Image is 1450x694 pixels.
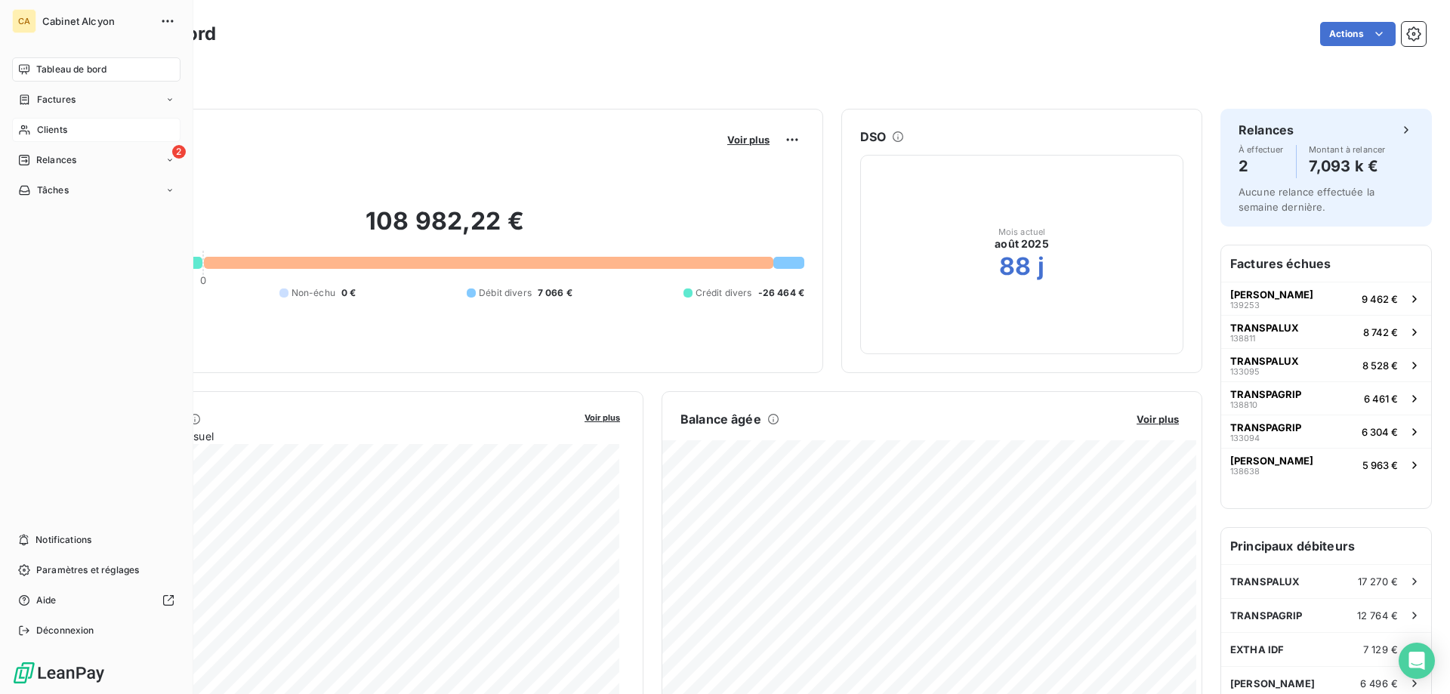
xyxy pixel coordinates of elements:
span: 6 304 € [1362,426,1398,438]
span: 138810 [1230,400,1257,409]
h6: Balance âgée [680,410,761,428]
span: TRANSPAGRIP [1230,388,1301,400]
span: 0 € [341,286,356,300]
button: TRANSPALUX1388118 742 € [1221,315,1431,348]
span: Déconnexion [36,624,94,637]
h4: 2 [1239,154,1284,178]
span: 9 462 € [1362,293,1398,305]
div: CA [12,9,36,33]
span: 138638 [1230,467,1260,476]
span: -26 464 € [758,286,804,300]
span: Non-échu [292,286,335,300]
button: Voir plus [1132,412,1183,426]
span: 6 496 € [1360,677,1398,689]
span: 133095 [1230,367,1260,376]
span: Crédit divers [696,286,752,300]
span: Voir plus [1137,413,1179,425]
img: Logo LeanPay [12,661,106,685]
span: TRANSPALUX [1230,355,1299,367]
span: Tâches [37,184,69,197]
a: Clients [12,118,180,142]
span: 17 270 € [1358,575,1398,588]
span: 7 066 € [538,286,572,300]
span: Factures [37,93,76,106]
h2: 88 [999,251,1031,282]
span: 12 764 € [1357,609,1398,622]
span: Montant à relancer [1309,145,1386,154]
a: Aide [12,588,180,612]
span: Relances [36,153,76,167]
span: 138811 [1230,334,1255,343]
h2: 108 982,22 € [85,206,804,251]
span: TRANSPAGRIP [1230,609,1303,622]
h6: DSO [860,128,886,146]
h2: j [1038,251,1044,282]
span: Cabinet Alcyon [42,15,151,27]
h6: Principaux débiteurs [1221,528,1431,564]
span: [PERSON_NAME] [1230,677,1315,689]
button: TRANSPAGRIP1330946 304 € [1221,415,1431,448]
span: 0 [200,274,206,286]
span: 139253 [1230,301,1260,310]
h4: 7,093 k € [1309,154,1386,178]
span: EXTHA IDF [1230,643,1284,655]
span: TRANSPALUX [1230,575,1300,588]
button: [PERSON_NAME]1392539 462 € [1221,282,1431,315]
span: TRANSPAGRIP [1230,421,1301,433]
span: Paramètres et réglages [36,563,139,577]
a: Tâches [12,178,180,202]
span: 133094 [1230,433,1260,443]
a: Factures [12,88,180,112]
a: 2Relances [12,148,180,172]
button: TRANSPALUX1330958 528 € [1221,348,1431,381]
button: Actions [1320,22,1396,46]
span: Tableau de bord [36,63,106,76]
span: Chiffre d'affaires mensuel [85,428,574,444]
div: Open Intercom Messenger [1399,643,1435,679]
span: août 2025 [995,236,1048,251]
span: 2 [172,145,186,159]
span: Notifications [35,533,91,547]
span: Voir plus [727,134,770,146]
span: Clients [37,123,67,137]
button: Voir plus [723,133,774,147]
a: Paramètres et réglages [12,558,180,582]
span: Aucune relance effectuée la semaine dernière. [1239,186,1374,213]
button: TRANSPAGRIP1388106 461 € [1221,381,1431,415]
span: Débit divers [479,286,532,300]
span: Mois actuel [998,227,1046,236]
span: Aide [36,594,57,607]
button: Voir plus [580,410,625,424]
button: [PERSON_NAME]1386385 963 € [1221,448,1431,481]
span: Voir plus [585,412,620,423]
span: 7 129 € [1363,643,1398,655]
span: [PERSON_NAME] [1230,288,1313,301]
span: 8 742 € [1363,326,1398,338]
a: Tableau de bord [12,57,180,82]
span: 6 461 € [1364,393,1398,405]
span: 8 528 € [1362,359,1398,372]
span: [PERSON_NAME] [1230,455,1313,467]
span: 5 963 € [1362,459,1398,471]
h6: Factures échues [1221,245,1431,282]
span: À effectuer [1239,145,1284,154]
h6: Relances [1239,121,1294,139]
span: TRANSPALUX [1230,322,1299,334]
